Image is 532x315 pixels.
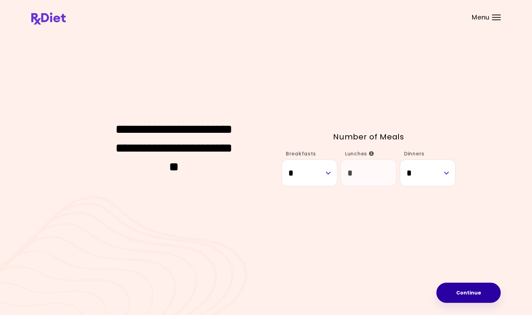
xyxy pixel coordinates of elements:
[436,283,501,303] button: Continue
[282,150,316,157] label: Breakfasts
[282,130,456,143] p: Number of Meals
[31,13,66,25] img: RxDiet
[472,14,490,21] span: Menu
[369,151,374,156] i: Info
[345,150,374,157] span: Lunches
[400,150,425,157] label: Dinners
